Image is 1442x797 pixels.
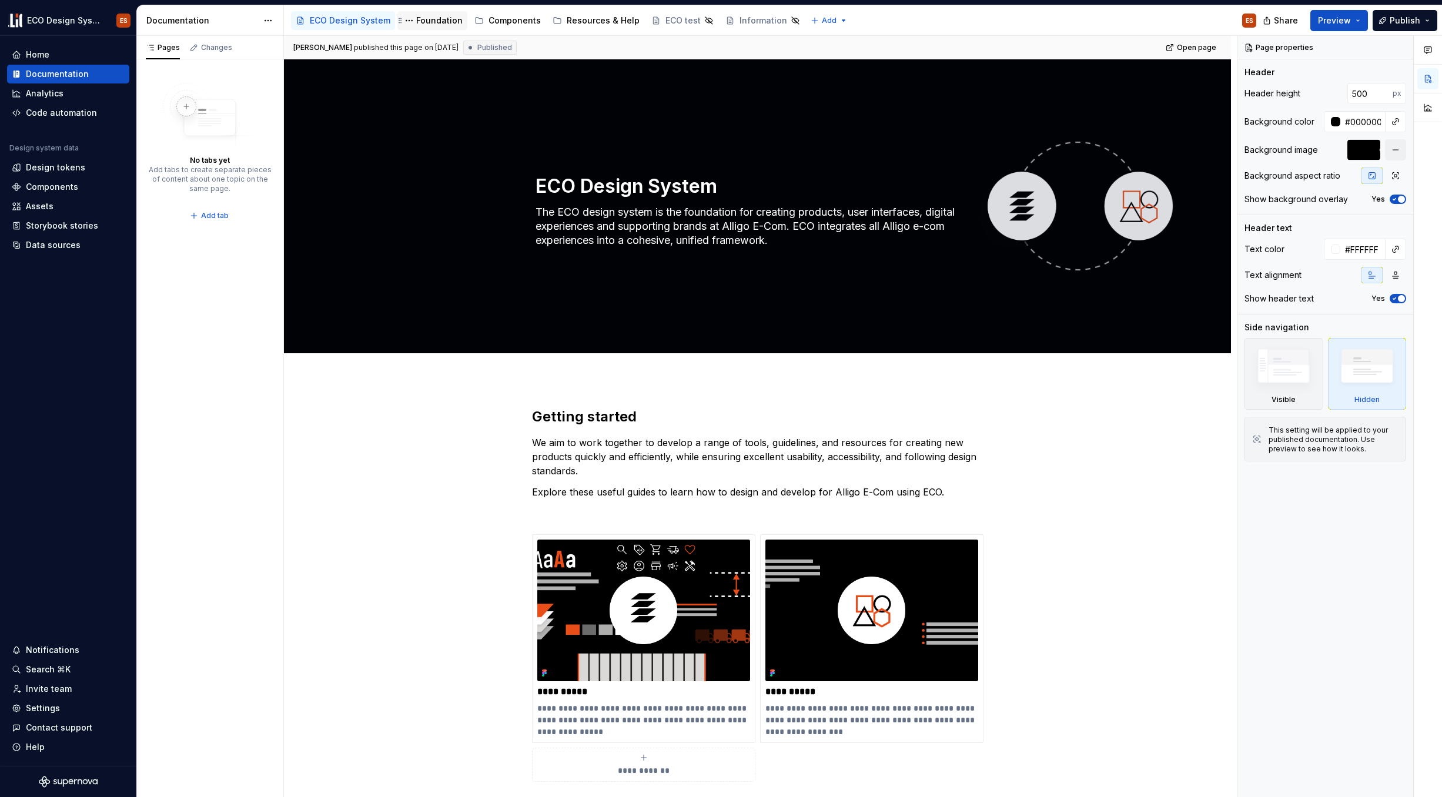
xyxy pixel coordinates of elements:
div: Text alignment [1244,269,1302,281]
img: 39463607-56e9-477e-8a17-11c18487685a.png [765,540,978,681]
a: Components [470,11,546,30]
div: ECO test [665,15,701,26]
div: ECO Design System [310,15,390,26]
span: Preview [1318,15,1351,26]
a: Code automation [7,103,129,122]
span: Add [822,16,837,25]
div: Background image [1244,144,1318,156]
div: Help [26,741,45,753]
a: Resources & Help [548,11,644,30]
span: Open page [1177,43,1216,52]
a: Assets [7,197,129,216]
a: Design tokens [7,158,129,177]
div: Documentation [146,15,257,26]
button: Contact support [7,718,129,737]
div: Background aspect ratio [1244,170,1340,182]
div: Visible [1272,395,1296,404]
div: Resources & Help [567,15,640,26]
div: Assets [26,200,53,212]
label: Yes [1371,195,1385,204]
div: Background color [1244,116,1314,128]
button: Add tab [186,207,234,224]
div: Header height [1244,88,1300,99]
a: Storybook stories [7,216,129,235]
button: Add [807,12,851,29]
div: Page tree [291,9,805,32]
span: Add tab [201,211,229,220]
div: Show background overlay [1244,193,1348,205]
div: Home [26,49,49,61]
button: Help [7,738,129,756]
div: Notifications [26,644,79,656]
div: Design system data [9,143,79,153]
div: Pages [146,43,180,52]
p: We aim to work together to develop a range of tools, guidelines, and resources for creating new p... [532,436,983,478]
div: Storybook stories [26,220,98,232]
img: f0abbffb-d71d-4d32-b858-d34959bbcc23.png [8,14,22,28]
textarea: The ECO design system is the foundation for creating products, user interfaces, digital experienc... [533,203,978,250]
div: Components [26,181,78,193]
img: 0d77bc89-789c-429f-9bed-459a3d725d27.png [537,540,750,681]
div: Text color [1244,243,1284,255]
div: Settings [26,702,60,714]
button: ECO Design SystemES [2,8,134,33]
div: ES [1246,16,1253,25]
span: [PERSON_NAME] [293,43,352,52]
span: Published [477,43,512,52]
div: Changes [201,43,232,52]
a: Analytics [7,84,129,103]
input: Auto [1340,239,1386,260]
a: Information [721,11,805,30]
div: Analytics [26,88,63,99]
svg: Supernova Logo [39,776,98,788]
a: Invite team [7,679,129,698]
div: Header [1244,66,1274,78]
div: Hidden [1354,395,1380,404]
div: ES [120,16,128,25]
a: Home [7,45,129,64]
div: Add tabs to create separate pieces of content about one topic on the same page. [148,165,272,193]
div: Data sources [26,239,81,251]
div: No tabs yet [190,156,230,165]
a: Components [7,178,129,196]
a: Settings [7,699,129,718]
a: ECO Design System [291,11,395,30]
a: Data sources [7,236,129,254]
div: Show header text [1244,293,1314,304]
p: px [1393,89,1401,98]
div: This setting will be applied to your published documentation. Use preview to see how it looks. [1269,426,1398,454]
span: Share [1274,15,1298,26]
button: Notifications [7,641,129,659]
div: Side navigation [1244,322,1309,333]
div: Documentation [26,68,89,80]
button: Preview [1310,10,1368,31]
div: Components [489,15,541,26]
div: Visible [1244,338,1323,410]
input: Auto [1347,83,1393,104]
label: Yes [1371,294,1385,303]
a: Open page [1162,39,1222,56]
span: Publish [1390,15,1420,26]
button: Publish [1373,10,1437,31]
div: Search ⌘K [26,664,71,675]
div: published this page on [DATE] [354,43,459,52]
a: ECO test [647,11,718,30]
div: Header text [1244,222,1292,234]
div: ECO Design System [27,15,102,26]
button: Share [1257,10,1306,31]
textarea: ECO Design System [533,172,978,200]
button: Search ⌘K [7,660,129,679]
h2: Getting started [532,407,983,426]
a: Documentation [7,65,129,83]
p: Explore these useful guides to learn how to design and develop for Alligo E-Com using ECO. [532,485,983,499]
div: Code automation [26,107,97,119]
a: Foundation [397,11,467,30]
input: Auto [1340,111,1386,132]
div: Hidden [1328,338,1407,410]
div: Foundation [416,15,463,26]
div: Information [740,15,787,26]
div: Invite team [26,683,72,695]
div: Design tokens [26,162,85,173]
div: Contact support [26,722,92,734]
